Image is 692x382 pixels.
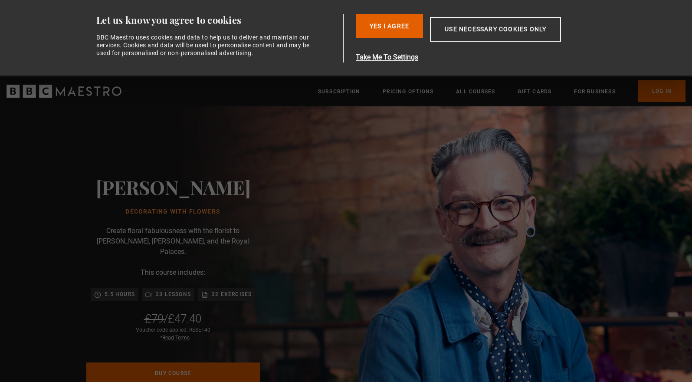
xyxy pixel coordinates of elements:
span: £47.40 [168,312,201,325]
button: Yes I Agree [356,14,423,38]
h1: Decorating With Flowers [96,208,251,215]
p: 5.5 hours [105,290,135,299]
div: Let us know you agree to cookies [96,14,339,26]
span: £79 [145,312,164,325]
a: Gift Cards [518,87,551,96]
button: Take Me To Settings [356,52,602,63]
button: Use necessary cookies only [430,17,561,42]
a: Pricing Options [383,87,433,96]
div: / [145,311,201,326]
a: Subscription [318,87,360,96]
div: Voucher code applied: RESET40 [136,326,210,342]
p: 22 exercises [212,290,252,299]
a: Log In [638,80,685,102]
nav: Primary [318,80,685,102]
a: For business [574,87,615,96]
a: Read Terms [162,335,190,341]
div: BBC Maestro uses cookies and data to help us to deliver and maintain our services. Cookies and da... [96,33,315,57]
svg: BBC Maestro [7,85,121,98]
p: 23 lessons [156,290,191,299]
p: This course includes: [141,267,205,278]
p: Create floral fabulousness with the florist to [PERSON_NAME], [PERSON_NAME], and the Royal Palaces. [86,226,260,257]
h2: [PERSON_NAME] [96,176,251,198]
a: All Courses [456,87,495,96]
